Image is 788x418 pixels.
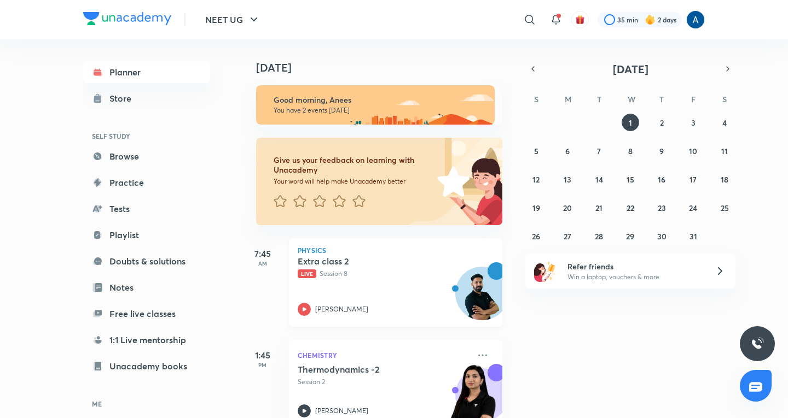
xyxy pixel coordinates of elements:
h6: Refer friends [567,261,702,272]
button: October 11, 2025 [716,142,733,160]
button: October 30, 2025 [653,227,670,245]
button: October 4, 2025 [716,114,733,131]
img: avatar [575,15,585,25]
button: October 29, 2025 [622,227,639,245]
p: PM [241,362,285,368]
a: Browse [83,145,210,167]
button: October 9, 2025 [653,142,670,160]
button: October 14, 2025 [590,170,608,188]
button: avatar [571,11,589,28]
abbr: October 3, 2025 [691,117,696,128]
abbr: October 22, 2025 [627,203,634,213]
abbr: October 8, 2025 [628,146,633,156]
h6: ME [83,395,210,413]
abbr: October 21, 2025 [595,203,602,213]
h6: Good morning, Anees [274,95,485,105]
button: October 27, 2025 [559,227,576,245]
img: referral [534,260,556,282]
abbr: Tuesday [597,94,601,104]
button: October 15, 2025 [622,170,639,188]
button: October 1, 2025 [622,114,639,131]
button: October 7, 2025 [590,142,608,160]
button: October 10, 2025 [685,142,702,160]
abbr: October 30, 2025 [657,231,667,242]
abbr: Wednesday [628,94,635,104]
p: Chemistry [298,349,470,362]
p: Session 2 [298,377,470,387]
abbr: October 2, 2025 [660,117,664,128]
abbr: October 26, 2025 [532,231,540,242]
button: October 28, 2025 [590,227,608,245]
abbr: Monday [565,94,571,104]
button: October 5, 2025 [528,142,545,160]
abbr: Sunday [534,94,538,104]
button: October 19, 2025 [528,199,545,216]
a: Free live classes [83,303,210,325]
abbr: Friday [691,94,696,104]
button: October 2, 2025 [653,114,670,131]
abbr: October 28, 2025 [595,231,603,242]
h5: Thermodynamics -2 [298,364,434,375]
abbr: October 19, 2025 [532,203,540,213]
a: Company Logo [83,12,171,28]
p: Physics [298,247,494,254]
img: feedback_image [400,138,502,225]
abbr: October 25, 2025 [721,203,729,213]
abbr: October 14, 2025 [595,174,603,185]
img: streak [645,14,656,25]
abbr: October 7, 2025 [597,146,601,156]
h5: 7:45 [241,247,285,260]
button: October 13, 2025 [559,170,576,188]
p: [PERSON_NAME] [315,304,368,314]
p: Your word will help make Unacademy better [274,177,433,186]
img: Company Logo [83,12,171,25]
button: October 24, 2025 [685,199,702,216]
button: October 25, 2025 [716,199,733,216]
button: October 17, 2025 [685,170,702,188]
abbr: October 1, 2025 [629,117,632,128]
button: October 31, 2025 [685,227,702,245]
a: 1:1 Live mentorship [83,329,210,351]
a: Doubts & solutions [83,250,210,272]
abbr: October 10, 2025 [689,146,697,156]
abbr: October 15, 2025 [627,174,634,185]
abbr: October 11, 2025 [721,146,728,156]
abbr: October 27, 2025 [564,231,571,242]
a: Planner [83,61,210,83]
button: October 21, 2025 [590,199,608,216]
img: ttu [751,337,764,350]
abbr: October 6, 2025 [565,146,570,156]
abbr: October 16, 2025 [658,174,665,185]
h5: Extra class 2 [298,256,434,267]
button: October 26, 2025 [528,227,545,245]
button: October 20, 2025 [559,199,576,216]
abbr: October 18, 2025 [721,174,728,185]
abbr: October 31, 2025 [690,231,697,242]
p: Win a laptop, vouchers & more [567,272,702,282]
abbr: October 23, 2025 [658,203,666,213]
a: Unacademy books [83,355,210,377]
button: October 23, 2025 [653,199,670,216]
button: October 16, 2025 [653,170,670,188]
a: Notes [83,276,210,298]
abbr: October 13, 2025 [564,174,571,185]
p: Session 8 [298,269,470,279]
span: Live [298,269,316,278]
abbr: October 5, 2025 [534,146,538,156]
button: October 22, 2025 [622,199,639,216]
img: Avatar [456,273,508,325]
h5: 1:45 [241,349,285,362]
a: Playlist [83,224,210,246]
img: morning [256,85,495,125]
span: [DATE] [613,62,648,76]
p: [PERSON_NAME] [315,406,368,416]
abbr: Thursday [659,94,664,104]
a: Practice [83,172,210,193]
button: October 8, 2025 [622,142,639,160]
abbr: October 29, 2025 [626,231,634,242]
a: Store [83,87,210,109]
h4: [DATE] [256,61,513,74]
abbr: October 17, 2025 [690,174,697,185]
button: October 6, 2025 [559,142,576,160]
button: NEET UG [199,9,267,31]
